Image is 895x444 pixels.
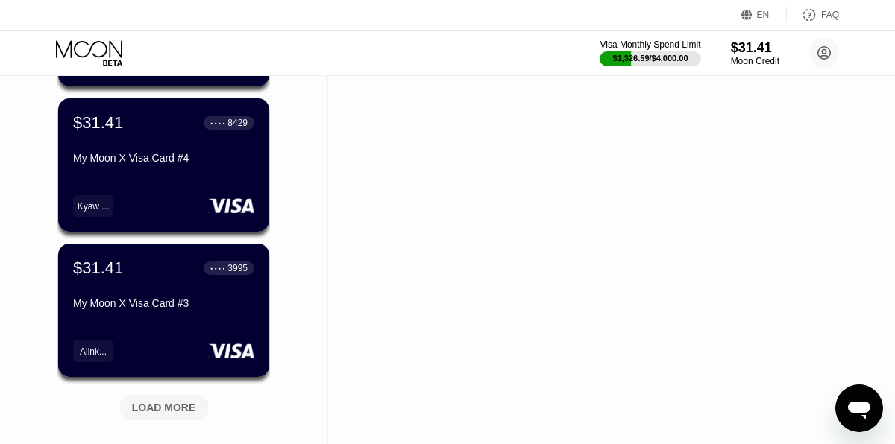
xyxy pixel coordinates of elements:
[821,10,839,20] div: FAQ
[58,98,269,232] div: $31.41● ● ● ●8429My Moon X Visa Card #4Kyaw ...
[757,10,770,20] div: EN
[80,346,107,357] div: Alink...
[73,297,254,309] div: My Moon X Visa Card #3
[210,266,225,270] div: ● ● ● ●
[73,195,113,217] div: Kyaw ...
[73,113,123,133] div: $31.41
[600,39,700,66] div: Visa Monthly Spend Limit$1,326.59/$4,000.00
[108,389,220,420] div: LOAD MORE
[731,40,779,66] div: $31.41Moon Credit
[600,39,700,50] div: Visa Monthly Spend Limit
[613,54,688,63] div: $1,326.59 / $4,000.00
[741,7,787,22] div: EN
[835,384,883,432] iframe: Button to launch messaging window, conversation in progress
[787,7,839,22] div: FAQ
[731,40,779,56] div: $31.41
[73,259,123,278] div: $31.41
[731,56,779,66] div: Moon Credit
[78,201,110,212] div: Kyaw ...
[73,152,254,164] div: My Moon X Visa Card #4
[73,340,113,362] div: Alink...
[227,118,248,128] div: 8429
[58,244,269,377] div: $31.41● ● ● ●3995My Moon X Visa Card #3Alink...
[132,401,196,414] div: LOAD MORE
[227,263,248,273] div: 3995
[210,121,225,125] div: ● ● ● ●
